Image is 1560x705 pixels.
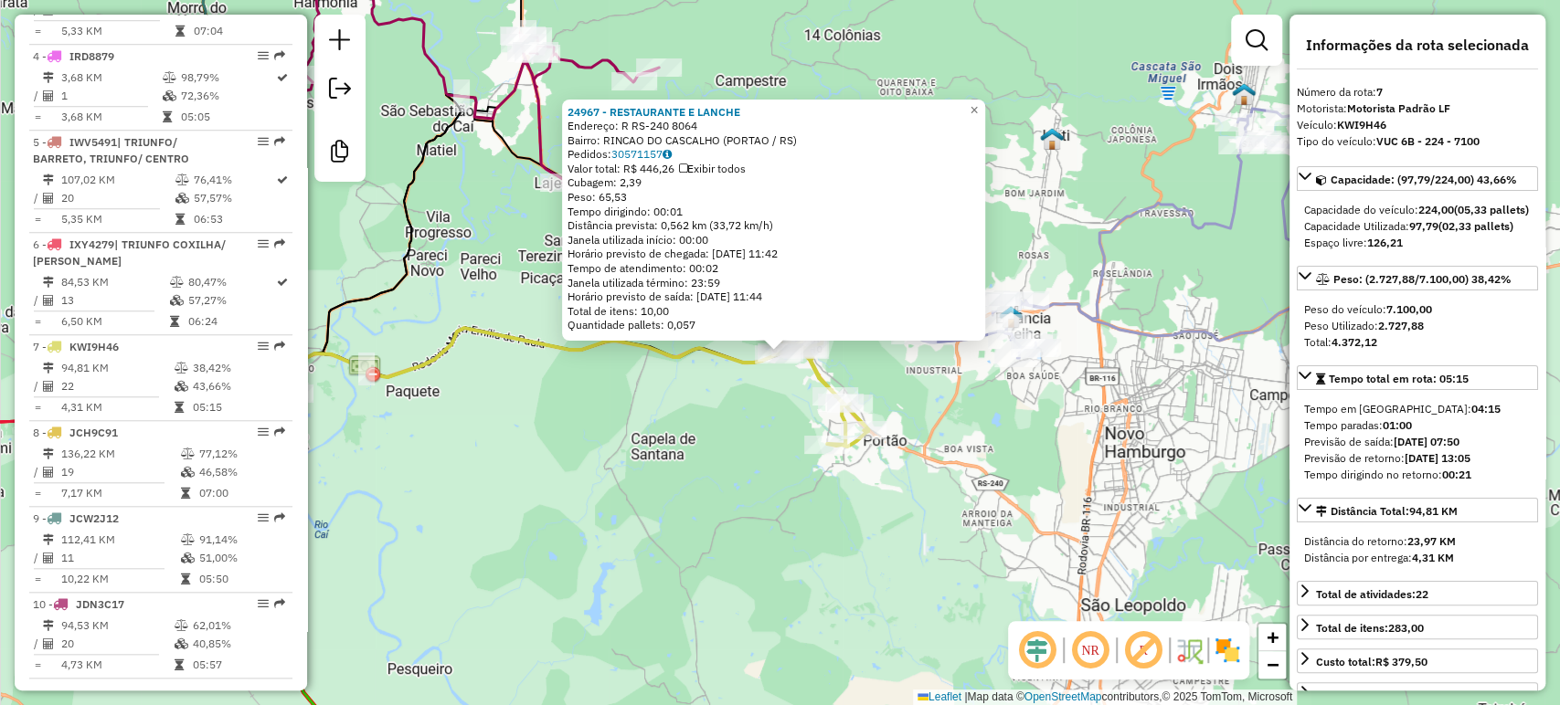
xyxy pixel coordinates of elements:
[60,616,174,635] td: 94,53 KM
[180,87,275,105] td: 72,36%
[1304,318,1531,334] div: Peso Utilizado:
[43,193,54,204] i: Total de Atividades
[1297,581,1538,605] a: Total de atividades:22
[1316,620,1424,637] div: Total de itens:
[663,149,672,160] i: Observações
[568,119,980,133] div: Endereço: R RS-240 8064
[33,597,124,611] span: 10 -
[1297,100,1538,117] div: Motorista:
[1297,394,1538,490] div: Tempo total em rota: 05:15
[568,105,740,119] strong: 24967 - RESTAURANTE E LANCHE
[1297,648,1538,673] a: Custo total:R$ 379,50
[1297,166,1538,191] a: Capacidade: (97,79/224,00) 43,66%
[1394,435,1459,448] strong: [DATE] 07:50
[33,463,42,481] td: /
[193,210,275,228] td: 06:53
[568,289,980,304] div: Horário previsto de saída: [DATE] 11:44
[198,549,285,567] td: 51,00%
[60,377,174,395] td: 22
[186,312,275,331] td: 06:24
[33,656,42,674] td: =
[180,108,275,126] td: 05:05
[60,359,174,377] td: 94,81 KM
[33,135,189,165] span: 5 -
[43,90,54,101] i: Total de Atividades
[43,620,54,631] i: Distância Total
[274,50,285,61] em: Rota exportada
[1297,84,1538,100] div: Número da rota:
[274,512,285,523] em: Rota exportada
[33,549,42,567] td: /
[274,341,285,352] em: Rota exportada
[568,133,980,148] div: Bairro: RINCAO DO CASCALHO (PORTAO / RS)
[1258,624,1286,651] a: Zoom in
[169,316,178,327] i: Tempo total em rota
[1367,236,1403,249] strong: 126,21
[1174,636,1204,665] img: Fluxo de ruas
[181,534,195,545] i: % de utilização do peso
[258,238,269,249] em: Opções
[33,135,189,165] span: | TRIUNFO/ BARRETO, TRIUNFO/ CENTRO
[175,214,185,225] i: Tempo total em rota
[1304,334,1531,351] div: Total:
[60,87,162,105] td: 1
[568,247,980,261] div: Horário previsto de chegada: [DATE] 11:42
[33,426,118,439] span: 8 -
[60,549,180,567] td: 11
[193,22,275,40] td: 07:04
[679,162,746,175] span: Exibir todos
[33,484,42,502] td: =
[1121,628,1165,672] span: Exibir rótulo
[175,363,188,374] i: % de utilização do peso
[1304,401,1531,417] div: Tempo em [GEOGRAPHIC_DATA]:
[43,467,54,478] i: Total de Atividades
[60,531,180,549] td: 112,41 KM
[175,402,184,413] i: Tempo total em rota
[1407,534,1456,548] strong: 23,97 KM
[277,72,288,83] i: Rota otimizada
[258,136,269,147] em: Opções
[175,381,188,392] i: % de utilização da cubagem
[913,689,1297,705] div: Map data © contributors,© 2025 TomTom, Microsoft
[611,147,672,161] a: 30571157
[43,277,54,288] i: Distância Total
[1267,626,1279,648] span: +
[568,162,980,176] div: Valor total: R$ 446,26
[60,463,180,481] td: 19
[1332,335,1377,349] strong: 4.372,12
[1297,498,1538,522] a: Distância Total:94,81 KM
[1024,690,1102,703] a: OpenStreetMap
[568,304,980,319] div: Total de itens: 10,00
[60,108,162,126] td: 3,68 KM
[258,341,269,352] em: Opções
[198,484,285,502] td: 07:00
[1386,302,1432,316] strong: 7.100,00
[192,616,284,635] td: 62,01%
[1375,655,1427,668] strong: R$ 379,50
[43,72,54,83] i: Distância Total
[568,147,980,162] div: Pedidos:
[192,635,284,653] td: 40,85%
[1304,202,1531,218] div: Capacidade do veículo:
[181,467,195,478] i: % de utilização da cubagem
[33,22,42,40] td: =
[43,295,54,306] i: Total de Atividades
[181,488,190,499] i: Tempo total em rota
[258,426,269,437] em: Opções
[192,398,284,416] td: 05:15
[1304,302,1432,316] span: Peso do veículo:
[1297,365,1538,390] a: Tempo total em rota: 05:15
[964,690,967,703] span: |
[1297,37,1538,54] h4: Informações da rota selecionada
[60,635,174,653] td: 20
[69,237,114,251] span: IXY4279
[186,273,275,291] td: 80,47%
[1213,636,1242,665] img: Exibir/Ocultar setores
[1304,218,1531,235] div: Capacidade Utilizada:
[163,90,176,101] i: % de utilização da cubagem
[33,87,42,105] td: /
[1297,266,1538,290] a: Peso: (2.727,88/7.100,00) 38,42%
[274,238,285,249] em: Rota exportada
[43,363,54,374] i: Distância Total
[1015,628,1059,672] span: Ocultar deslocamento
